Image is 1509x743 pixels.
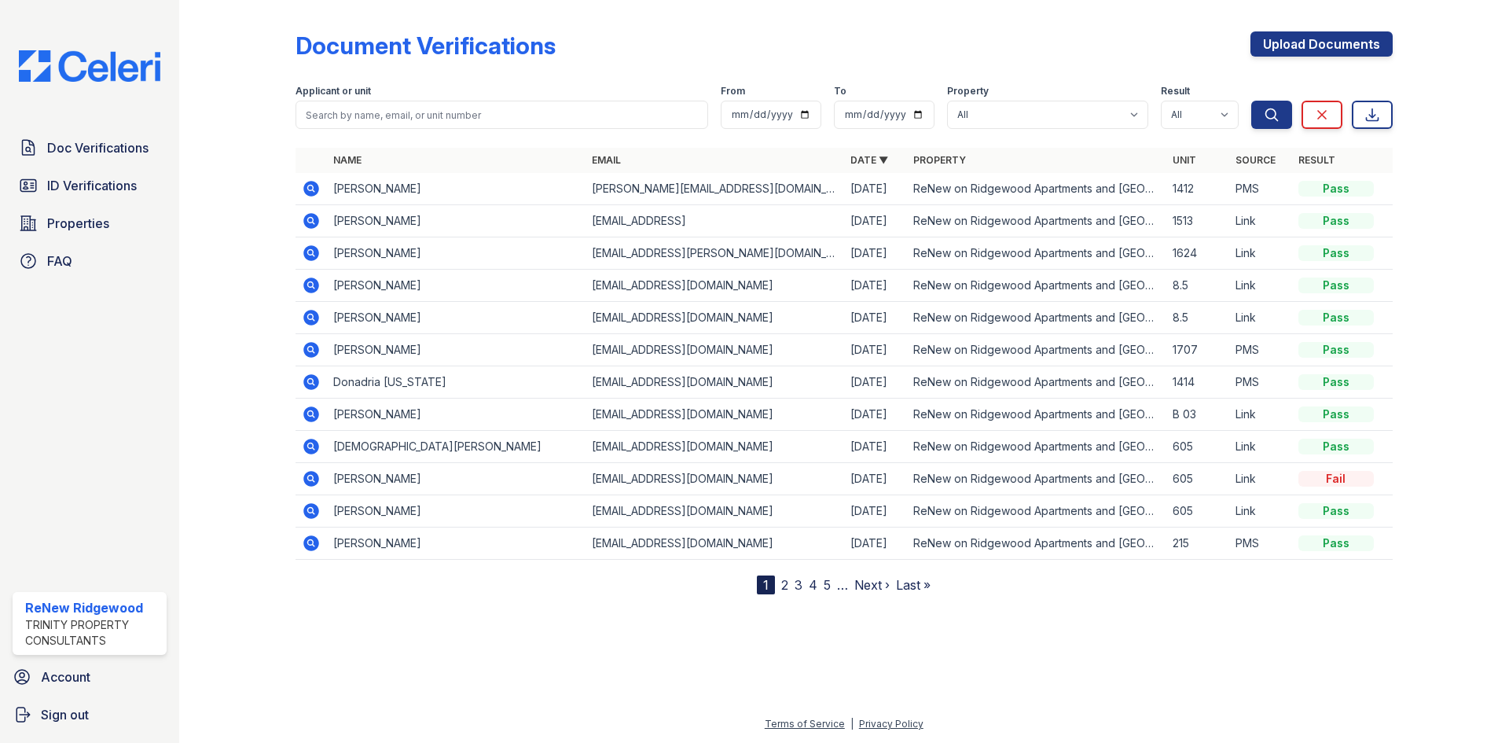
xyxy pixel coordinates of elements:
[765,718,845,730] a: Terms of Service
[907,399,1166,431] td: ReNew on Ridgewood Apartments and [GEOGRAPHIC_DATA]
[586,173,844,205] td: [PERSON_NAME][EMAIL_ADDRESS][DOMAIN_NAME]
[1229,237,1292,270] td: Link
[25,598,160,617] div: ReNew Ridgewood
[586,302,844,334] td: [EMAIL_ADDRESS][DOMAIN_NAME]
[844,302,907,334] td: [DATE]
[1166,399,1229,431] td: B 03
[1298,213,1374,229] div: Pass
[947,85,989,97] label: Property
[781,577,788,593] a: 2
[327,237,586,270] td: [PERSON_NAME]
[586,334,844,366] td: [EMAIL_ADDRESS][DOMAIN_NAME]
[1166,302,1229,334] td: 8.5
[13,170,167,201] a: ID Verifications
[47,214,109,233] span: Properties
[1166,237,1229,270] td: 1624
[850,154,888,166] a: Date ▼
[13,245,167,277] a: FAQ
[1166,270,1229,302] td: 8.5
[6,661,173,693] a: Account
[47,176,137,195] span: ID Verifications
[327,302,586,334] td: [PERSON_NAME]
[907,270,1166,302] td: ReNew on Ridgewood Apartments and [GEOGRAPHIC_DATA]
[844,528,907,560] td: [DATE]
[907,173,1166,205] td: ReNew on Ridgewood Apartments and [GEOGRAPHIC_DATA]
[795,577,802,593] a: 3
[1298,154,1335,166] a: Result
[896,577,931,593] a: Last »
[824,577,831,593] a: 5
[1229,399,1292,431] td: Link
[907,302,1166,334] td: ReNew on Ridgewood Apartments and [GEOGRAPHIC_DATA]
[844,237,907,270] td: [DATE]
[844,366,907,399] td: [DATE]
[834,85,846,97] label: To
[1229,302,1292,334] td: Link
[859,718,923,730] a: Privacy Policy
[844,270,907,302] td: [DATE]
[913,154,966,166] a: Property
[47,138,149,157] span: Doc Verifications
[327,431,586,463] td: [DEMOGRAPHIC_DATA][PERSON_NAME]
[296,31,556,60] div: Document Verifications
[1298,181,1374,197] div: Pass
[1298,245,1374,261] div: Pass
[1166,334,1229,366] td: 1707
[1161,85,1190,97] label: Result
[1229,495,1292,528] td: Link
[844,431,907,463] td: [DATE]
[837,576,848,594] span: …
[1166,528,1229,560] td: 215
[907,495,1166,528] td: ReNew on Ridgewood Apartments and [GEOGRAPHIC_DATA]
[296,85,371,97] label: Applicant or unit
[13,132,167,164] a: Doc Verifications
[327,463,586,495] td: [PERSON_NAME]
[47,252,72,270] span: FAQ
[25,617,160,649] div: Trinity Property Consultants
[1298,374,1374,390] div: Pass
[907,334,1166,366] td: ReNew on Ridgewood Apartments and [GEOGRAPHIC_DATA]
[6,50,173,82] img: CE_Logo_Blue-a8612792a0a2168367f1c8372b55b34899dd931a85d93a1a3d3e32e68fde9ad4.png
[327,334,586,366] td: [PERSON_NAME]
[907,528,1166,560] td: ReNew on Ridgewood Apartments and [GEOGRAPHIC_DATA]
[333,154,362,166] a: Name
[1298,406,1374,422] div: Pass
[1298,439,1374,454] div: Pass
[327,495,586,528] td: [PERSON_NAME]
[907,463,1166,495] td: ReNew on Ridgewood Apartments and [GEOGRAPHIC_DATA]
[1166,173,1229,205] td: 1412
[1298,471,1374,487] div: Fail
[1229,463,1292,495] td: Link
[586,399,844,431] td: [EMAIL_ADDRESS][DOMAIN_NAME]
[296,101,708,129] input: Search by name, email, or unit number
[907,431,1166,463] td: ReNew on Ridgewood Apartments and [GEOGRAPHIC_DATA]
[327,205,586,237] td: [PERSON_NAME]
[1166,366,1229,399] td: 1414
[1298,503,1374,519] div: Pass
[1229,173,1292,205] td: PMS
[586,528,844,560] td: [EMAIL_ADDRESS][DOMAIN_NAME]
[721,85,745,97] label: From
[586,495,844,528] td: [EMAIL_ADDRESS][DOMAIN_NAME]
[844,334,907,366] td: [DATE]
[1229,528,1292,560] td: PMS
[854,577,890,593] a: Next ›
[844,173,907,205] td: [DATE]
[1166,495,1229,528] td: 605
[327,528,586,560] td: [PERSON_NAME]
[1229,366,1292,399] td: PMS
[586,237,844,270] td: [EMAIL_ADDRESS][PERSON_NAME][DOMAIN_NAME]
[1235,154,1276,166] a: Source
[809,577,817,593] a: 4
[907,237,1166,270] td: ReNew on Ridgewood Apartments and [GEOGRAPHIC_DATA]
[1173,154,1196,166] a: Unit
[844,495,907,528] td: [DATE]
[1166,205,1229,237] td: 1513
[907,366,1166,399] td: ReNew on Ridgewood Apartments and [GEOGRAPHIC_DATA]
[41,668,90,686] span: Account
[850,718,854,730] div: |
[586,270,844,302] td: [EMAIL_ADDRESS][DOMAIN_NAME]
[844,205,907,237] td: [DATE]
[1298,342,1374,358] div: Pass
[844,463,907,495] td: [DATE]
